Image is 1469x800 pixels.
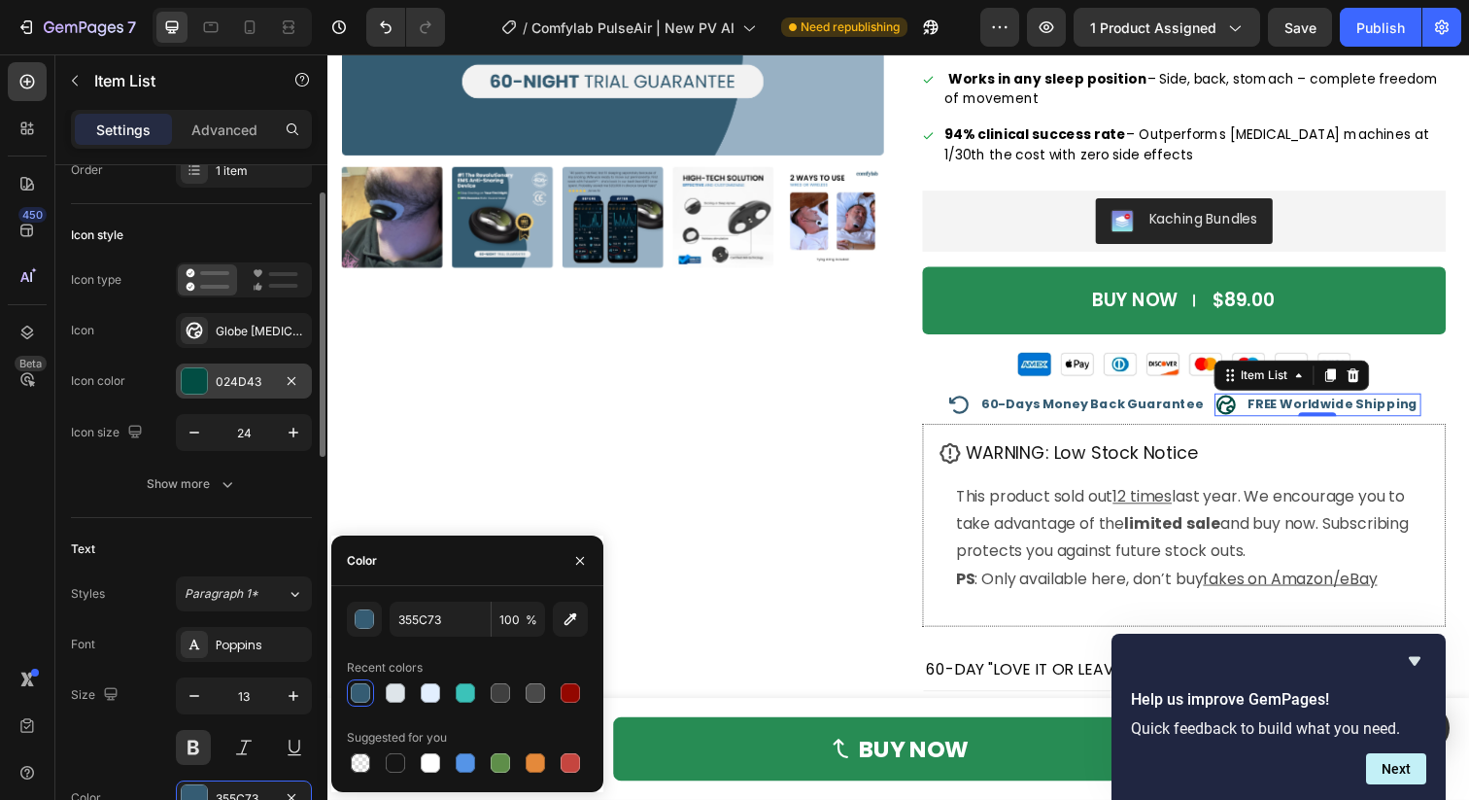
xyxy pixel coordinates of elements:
[1074,8,1260,47] button: 1 product assigned
[704,303,1044,330] img: gempages_574408191190762271-da04ebd0-e466-444c-aebb-8ddce12ffae1.png
[1284,19,1316,36] span: Save
[1268,8,1332,47] button: Save
[327,54,1469,800] iframe: Design area
[71,420,147,446] div: Icon size
[1131,688,1426,712] h2: Help us improve GemPages!
[147,474,237,494] div: Show more
[347,552,377,570] div: Color
[802,440,862,463] u: 12 times
[894,524,1072,546] u: fakes on Amazon/eBay
[784,147,965,193] button: Kaching Bundles
[390,602,491,637] input: Eg: FFFFFF
[800,158,823,182] img: KachingBundles.png
[71,585,105,603] div: Styles
[71,467,312,502] button: Show more
[71,372,125,390] div: Icon color
[780,239,868,263] div: BUY NOW
[216,637,307,654] div: Poppins
[630,72,1124,112] span: – Outperforms [MEDICAL_DATA] machines at 1/30th the cost with zero side effects
[8,8,145,47] button: 7
[15,356,47,371] div: Beta
[185,585,258,603] span: Paragraph 1*
[1131,719,1426,738] p: Quick feedback to build what you need.
[366,8,445,47] div: Undo/Redo
[630,15,1134,54] span: – Side, back, stomach – complete freedom of movement
[347,659,423,677] div: Recent colors
[1131,649,1426,784] div: Help us improve GemPages!
[930,319,984,336] div: Item List
[1356,17,1405,38] div: Publish
[633,15,837,34] strong: Works in any sleep position
[1403,649,1426,673] button: Hide survey
[176,576,312,611] button: Paragraph 1*
[96,120,151,140] p: Settings
[347,729,447,747] div: Suggested for you
[18,207,47,223] div: 450
[71,636,95,653] div: Font
[641,522,1108,550] p: : Only available here, don’t buy
[667,348,895,366] strong: 60-Days Money Back Guarantee
[71,682,122,709] div: Size
[531,17,734,38] span: Comfylab PulseAir | New PV AI
[71,271,121,289] div: Icon type
[649,394,890,420] h2: WARNING: Low Stock Notice
[191,120,257,140] p: Advanced
[216,373,272,391] div: 024D43
[71,540,95,558] div: Text
[127,16,136,39] p: 7
[526,611,537,629] span: %
[641,438,1108,522] p: This product sold out last year. We encourage you to take advantage of the and buy now. Subscribi...
[71,322,94,339] div: Icon
[611,616,1013,639] span: 60-Day "Love It or Leave It" Money-Back Promise
[543,688,655,730] p: BUY NOW
[641,524,661,546] strong: PS
[216,162,307,180] div: 1 item
[1090,17,1216,38] span: 1 product assigned
[939,350,1113,366] p: FREE Worldwide Shipping
[630,72,815,91] strong: 94% clinical success rate
[813,468,911,490] strong: limited sale
[71,226,123,244] div: Icon style
[607,217,1142,286] button: BUY NOW
[902,237,969,265] div: $89.00
[71,161,103,179] div: Order
[1340,8,1421,47] button: Publish
[1366,753,1426,784] button: Next question
[523,17,528,38] span: /
[838,158,949,179] div: Kaching Bundles
[216,323,307,340] div: Globe [MEDICAL_DATA] east bold
[801,18,900,36] span: Need republishing
[94,69,259,92] p: Item List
